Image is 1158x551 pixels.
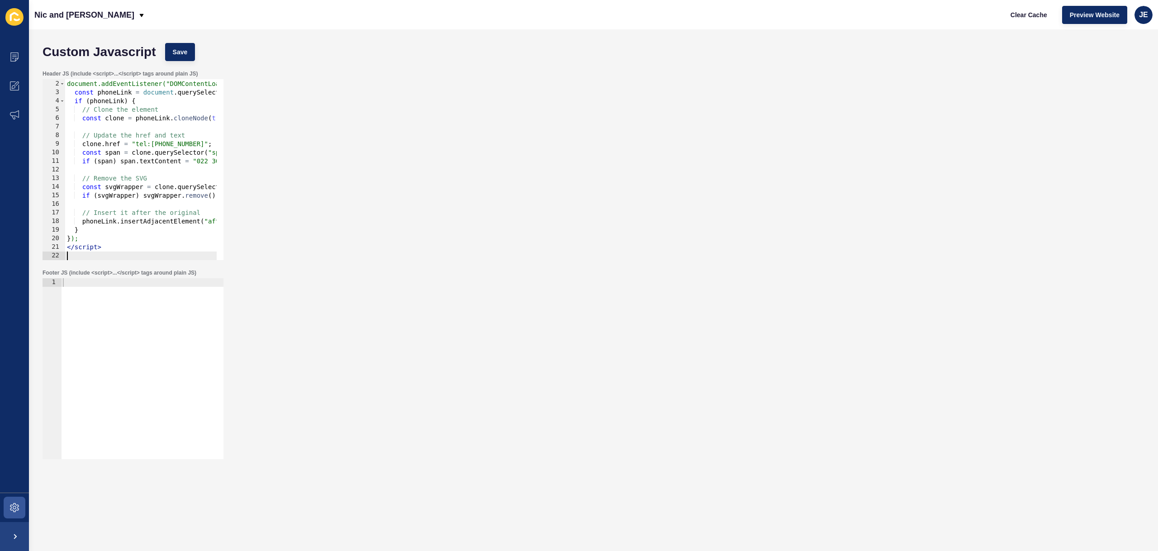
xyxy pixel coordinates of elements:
button: Save [165,43,195,61]
label: Header JS (include <script>...</script> tags around plain JS) [43,70,198,77]
div: 17 [43,209,65,217]
div: 9 [43,140,65,148]
div: 6 [43,114,65,123]
span: JE [1139,10,1148,19]
span: Clear Cache [1011,10,1047,19]
div: 14 [43,183,65,191]
div: 10 [43,148,65,157]
div: 16 [43,200,65,209]
div: 2 [43,80,65,88]
span: Preview Website [1070,10,1120,19]
div: 13 [43,174,65,183]
div: 18 [43,217,65,226]
div: 22 [43,252,65,260]
button: Clear Cache [1003,6,1055,24]
div: 4 [43,97,65,105]
button: Preview Website [1062,6,1127,24]
div: 15 [43,191,65,200]
div: 20 [43,234,65,243]
div: 21 [43,243,65,252]
div: 11 [43,157,65,166]
h1: Custom Javascript [43,47,156,57]
div: 5 [43,105,65,114]
span: Save [173,47,188,57]
div: 7 [43,123,65,131]
div: 19 [43,226,65,234]
div: 1 [43,278,62,287]
label: Footer JS (include <script>...</script> tags around plain JS) [43,269,196,276]
div: 12 [43,166,65,174]
div: 3 [43,88,65,97]
p: Nic and [PERSON_NAME] [34,4,134,26]
div: 8 [43,131,65,140]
